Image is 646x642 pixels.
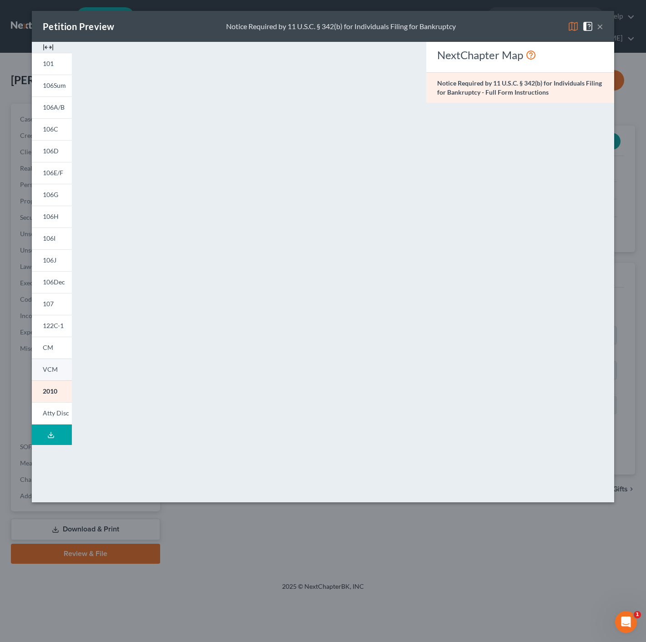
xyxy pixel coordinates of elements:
[43,256,56,264] span: 106J
[437,79,602,96] strong: Notice Required by 11 U.S.C. § 342(b) for Individuals Filing for Bankruptcy - Full Form Instructions
[32,249,72,271] a: 106J
[615,611,637,633] iframe: Intercom live chat
[32,140,72,162] a: 106D
[43,300,54,308] span: 107
[43,212,59,220] span: 106H
[88,49,409,493] iframe: <object ng-attr-data='[URL][DOMAIN_NAME]' type='application/pdf' width='100%' height='975px'></ob...
[32,293,72,315] a: 107
[634,611,641,618] span: 1
[43,344,53,351] span: CM
[568,21,579,32] img: map-eea8200ae884c6f1103ae1953ef3d486a96c86aabb227e865a55264e3737af1f.svg
[43,169,63,177] span: 106E/F
[43,191,58,198] span: 106G
[32,184,72,206] a: 106G
[43,42,54,53] img: expand-e0f6d898513216a626fdd78e52531dac95497ffd26381d4c15ee2fc46db09dca.svg
[32,359,72,380] a: VCM
[32,53,72,75] a: 101
[43,81,66,89] span: 106Sum
[43,387,57,395] span: 2010
[32,227,72,249] a: 106I
[32,162,72,184] a: 106E/F
[32,315,72,337] a: 122C-1
[43,125,58,133] span: 106C
[32,380,72,402] a: 2010
[43,409,69,417] span: Atty Disc
[43,20,114,33] div: Petition Preview
[43,278,65,286] span: 106Dec
[32,271,72,293] a: 106Dec
[43,234,56,242] span: 106I
[582,21,593,32] img: help-close-5ba153eb36485ed6c1ea00a893f15db1cb9b99d6cae46e1a8edb6c62d00a1a76.svg
[32,118,72,140] a: 106C
[43,322,64,329] span: 122C-1
[32,75,72,96] a: 106Sum
[32,337,72,359] a: CM
[597,21,603,32] button: ×
[43,147,59,155] span: 106D
[437,48,603,62] div: NextChapter Map
[32,402,72,425] a: Atty Disc
[43,103,65,111] span: 106A/B
[43,365,58,373] span: VCM
[32,96,72,118] a: 106A/B
[226,21,456,32] div: Notice Required by 11 U.S.C. § 342(b) for Individuals Filing for Bankruptcy
[43,60,54,67] span: 101
[32,206,72,227] a: 106H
